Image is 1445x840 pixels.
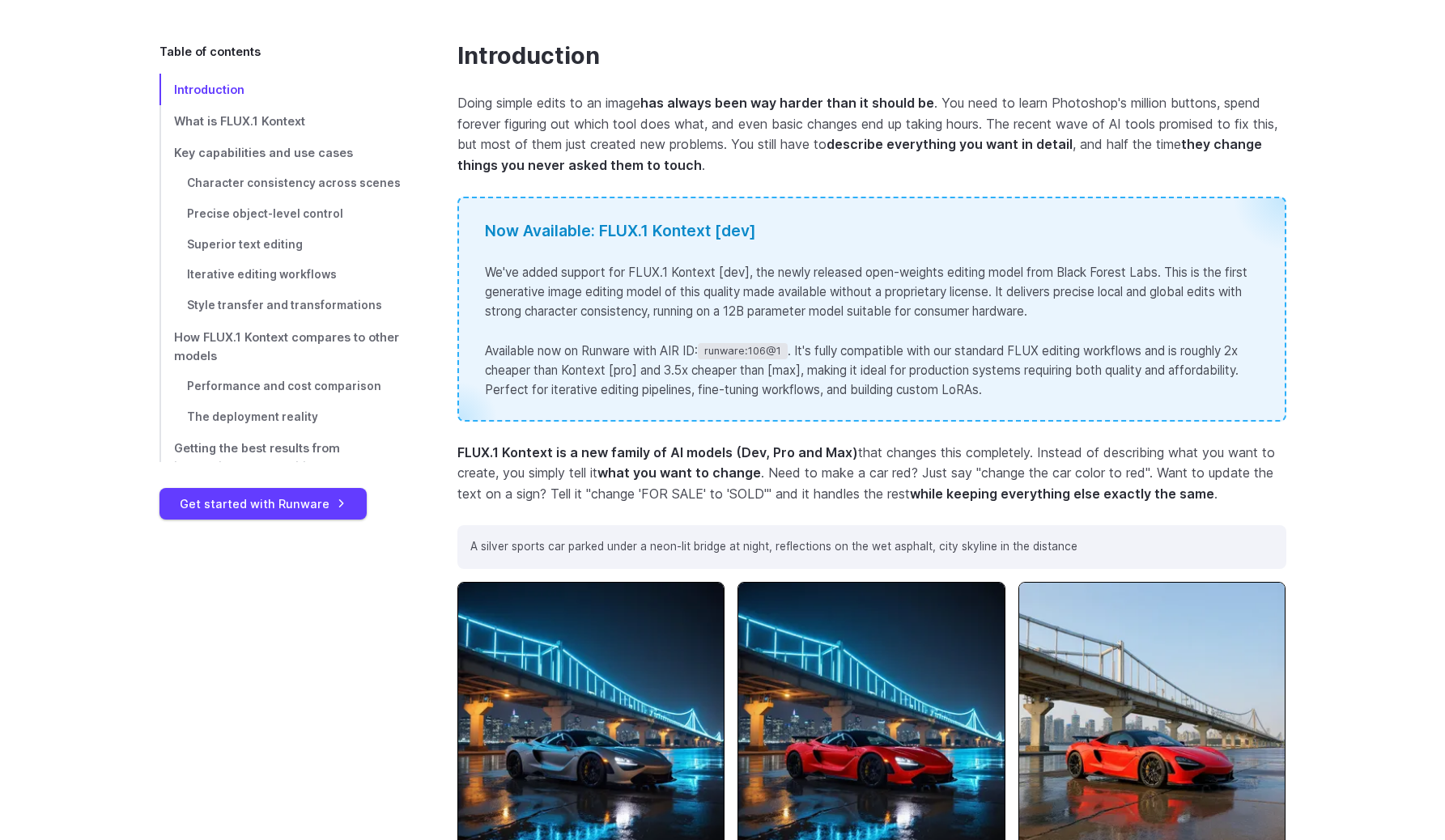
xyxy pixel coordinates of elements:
[159,291,406,321] a: Style transfer and transformations
[457,443,1286,505] p: that changes this completely. Instead of describing what you want to create, you simply tell it ....
[457,42,600,70] a: Introduction
[597,465,761,481] strong: what you want to change
[640,95,934,111] strong: has always been way harder than it should be
[174,146,353,159] span: Key capabilities and use cases
[485,342,1259,401] p: Available now on Runware with AIR ID: . It's fully compatible with our standard FLUX editing work...
[187,207,343,220] span: Precise object-level control
[910,486,1214,502] strong: while keeping everything else exactly the same
[698,343,788,359] code: runware:106@1
[159,137,406,168] a: Key capabilities and use cases
[457,444,858,460] strong: FLUX.1 Kontext is a new family of AI models (Dev, Pro and Max)
[159,432,406,482] a: Getting the best results from instruction-based editing
[159,371,406,402] a: Performance and cost comparison
[174,330,399,363] span: How FLUX.1 Kontext compares to other models
[485,218,1259,244] div: Now Available: FLUX.1 Kontext [dev]
[457,93,1286,176] p: Doing simple edits to an image . You need to learn Photoshop's million buttons, spend forever fig...
[159,402,406,433] a: The deployment reality
[187,268,337,281] span: Iterative editing workflows
[159,488,367,520] a: Get started with Runware
[827,136,1073,152] strong: describe everything you want in detail
[159,105,406,137] a: What is FLUX.1 Kontext
[159,74,406,105] a: Introduction
[174,441,340,473] span: Getting the best results from instruction-based editing
[159,168,406,199] a: Character consistency across scenes
[470,538,1273,556] p: A silver sports car parked under a neon-lit bridge at night, reflections on the wet asphalt, city...
[174,114,305,128] span: What is FLUX.1 Kontext
[485,263,1259,322] p: We've added support for FLUX.1 Kontext [dev], the newly released open-weights editing model from ...
[159,230,406,261] a: Superior text editing
[159,260,406,291] a: Iterative editing workflows
[159,199,406,230] a: Precise object-level control
[187,380,381,392] span: Performance and cost comparison
[174,83,244,96] span: Introduction
[159,42,261,61] span: Table of contents
[187,410,318,423] span: The deployment reality
[187,238,303,251] span: Superior text editing
[187,299,382,312] span: Style transfer and transformations
[159,321,406,371] a: How FLUX.1 Kontext compares to other models
[187,176,401,189] span: Character consistency across scenes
